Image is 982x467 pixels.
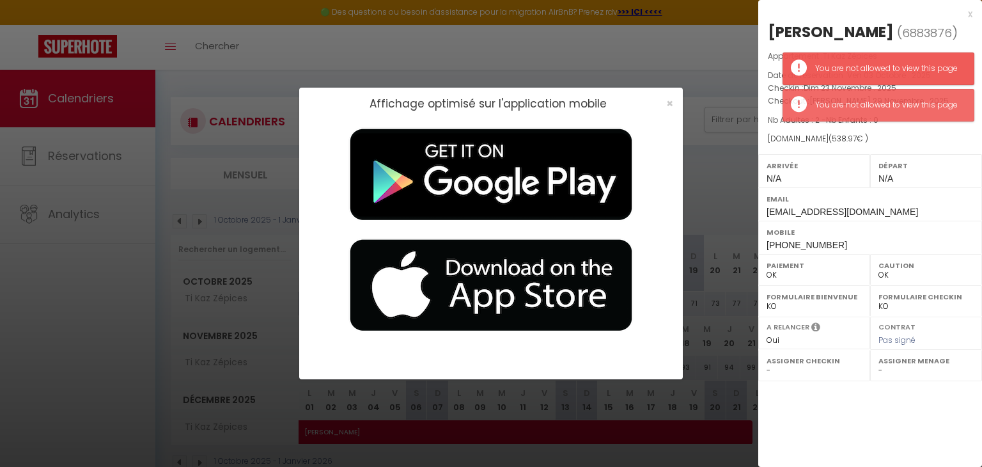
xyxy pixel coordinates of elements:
[767,207,918,217] span: [EMAIL_ADDRESS][DOMAIN_NAME]
[832,133,857,144] span: 538.97
[666,95,673,111] span: ×
[331,120,651,230] img: playMarket
[767,240,847,250] span: [PHONE_NUMBER]
[878,159,974,172] label: Départ
[768,22,894,42] div: [PERSON_NAME]
[370,97,607,110] h2: Affichage optimisé sur l'application mobile
[767,322,809,333] label: A relancer
[878,335,916,345] span: Pas signé
[878,290,974,303] label: Formulaire Checkin
[768,115,878,125] span: Nb Adultes : 2 -
[767,193,974,205] label: Email
[829,133,868,144] span: ( € )
[758,6,972,22] div: x
[767,159,862,172] label: Arrivée
[815,99,961,111] div: You are not allowed to view this page
[666,98,673,109] button: Close
[826,115,878,125] span: Nb Enfants : 0
[878,354,974,367] label: Assigner Menage
[767,226,974,239] label: Mobile
[878,173,893,184] span: N/A
[767,259,862,272] label: Paiement
[878,259,974,272] label: Caution
[815,63,961,75] div: You are not allowed to view this page
[768,95,972,107] p: Checkout :
[768,82,972,95] p: Checkin :
[823,51,877,61] span: Ti Kaz Zépices
[811,322,820,336] i: Sélectionner OUI si vous souhaiter envoyer les séquences de messages post-checkout
[767,290,862,303] label: Formulaire Bienvenue
[767,173,781,184] span: N/A
[804,83,896,93] span: Dim 23 Novembre . 2025
[902,25,952,41] span: 6883876
[768,133,972,145] div: [DOMAIN_NAME]
[878,322,916,330] label: Contrat
[331,230,651,341] img: appStore
[897,24,958,42] span: ( )
[768,50,972,63] p: Appartement :
[768,69,972,82] p: Date de réservation :
[767,354,862,367] label: Assigner Checkin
